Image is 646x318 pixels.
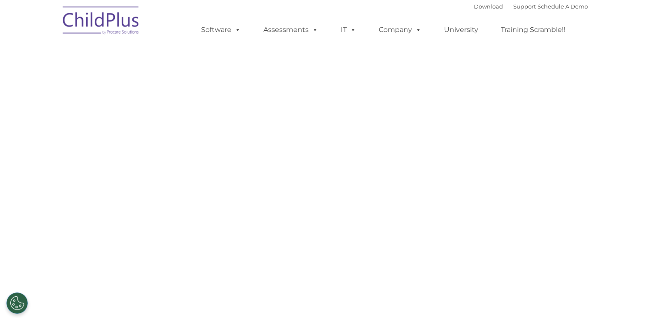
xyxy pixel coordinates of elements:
[193,21,249,38] a: Software
[474,3,588,10] font: |
[58,0,144,43] img: ChildPlus by Procare Solutions
[474,3,503,10] a: Download
[332,21,365,38] a: IT
[436,21,487,38] a: University
[370,21,430,38] a: Company
[513,3,536,10] a: Support
[492,21,574,38] a: Training Scramble!!
[6,292,28,314] button: Cookies Settings
[538,3,588,10] a: Schedule A Demo
[255,21,327,38] a: Assessments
